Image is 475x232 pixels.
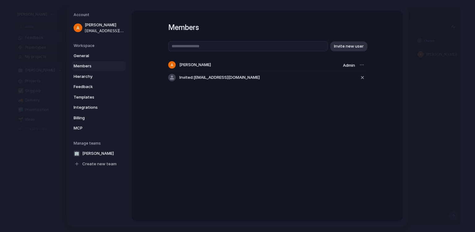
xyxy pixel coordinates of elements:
[74,150,80,156] div: 🏢
[72,92,126,102] a: Templates
[74,104,113,111] span: Integrations
[74,53,113,59] span: General
[85,28,124,33] span: [EMAIL_ADDRESS][DOMAIN_NAME]
[74,12,126,18] h5: Account
[85,22,124,28] span: [PERSON_NAME]
[74,94,113,100] span: Templates
[72,103,126,112] a: Integrations
[179,62,211,68] span: [PERSON_NAME]
[82,150,114,157] span: [PERSON_NAME]
[74,115,113,121] span: Billing
[72,159,126,169] a: Create new team
[343,63,355,68] span: Admin
[330,41,367,51] button: Invite new user
[72,123,126,133] a: MCP
[72,82,126,92] a: Feedback
[74,84,113,90] span: Feedback
[82,161,117,167] span: Create new team
[72,61,126,71] a: Members
[74,43,126,48] h5: Workspace
[72,20,126,36] a: [PERSON_NAME][EMAIL_ADDRESS][DOMAIN_NAME]
[74,63,113,69] span: Members
[179,74,260,81] span: Invited: [EMAIL_ADDRESS][DOMAIN_NAME]
[74,73,113,79] span: Hierarchy
[74,125,113,131] span: MCP
[72,148,126,158] a: 🏢[PERSON_NAME]
[72,51,126,61] a: General
[72,71,126,81] a: Hierarchy
[334,43,364,49] span: Invite new user
[74,140,126,146] h5: Manage teams
[72,113,126,123] a: Billing
[168,22,366,33] h1: Members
